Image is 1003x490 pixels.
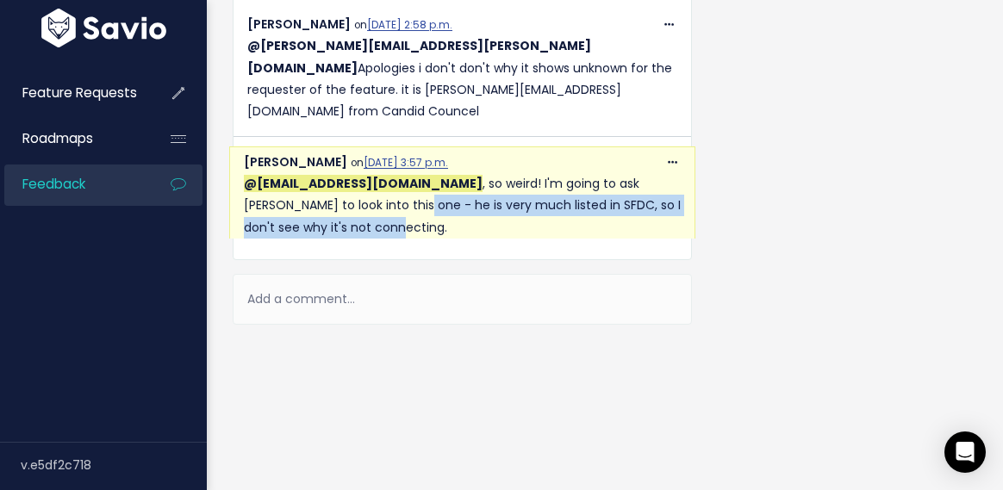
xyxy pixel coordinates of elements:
span: Cristina Jaffery [247,37,591,76]
span: [PERSON_NAME] [244,153,347,171]
p: , so weird! I'm going to ask [PERSON_NAME] to look into this one - he is very much listed in SFDC... [244,173,681,239]
a: Roadmaps [4,119,143,158]
span: Feature Requests [22,84,137,102]
span: on [354,18,452,32]
div: v.e5df2c718 [21,443,207,487]
p: Apologies i don't don't why it shows unknown for the requester of the feature. it is [PERSON_NAME... [247,35,677,122]
a: Feature Requests [4,73,143,113]
img: logo-white.9d6f32f41409.svg [37,9,171,47]
a: Feedback [4,164,143,204]
div: Open Intercom Messenger [944,431,986,473]
span: Roadmaps [22,129,93,147]
span: on [351,156,448,170]
div: Add a comment... [233,274,692,325]
a: [DATE] 3:57 p.m. [364,156,448,170]
span: Feedback [22,175,85,193]
span: [PERSON_NAME] [247,16,351,33]
a: [DATE] 2:58 p.m. [367,18,452,32]
span: Nada Zeouak [244,175,483,192]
